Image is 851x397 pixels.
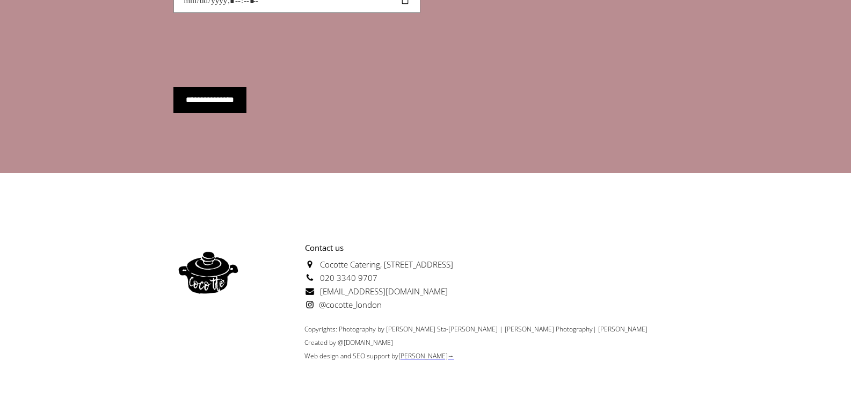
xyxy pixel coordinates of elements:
[173,322,648,363] div: Copyrights: Photography by [PERSON_NAME] Sta-[PERSON_NAME] | [PERSON_NAME] Photography| [PERSON_N...
[304,351,398,360] a: Web design and SEO support by
[305,299,382,310] a: @cocotte_london
[305,259,453,270] a: Cocotte Catering, [STREET_ADDRESS]
[304,338,393,347] span: Created by @[DOMAIN_NAME]
[398,351,454,360] a: [PERSON_NAME]→
[305,241,344,255] strong: Contact us
[305,272,377,283] a: 020 3340 9707
[173,29,337,71] iframe: reCAPTCHA
[305,286,448,297] a: [EMAIL_ADDRESS][DOMAIN_NAME]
